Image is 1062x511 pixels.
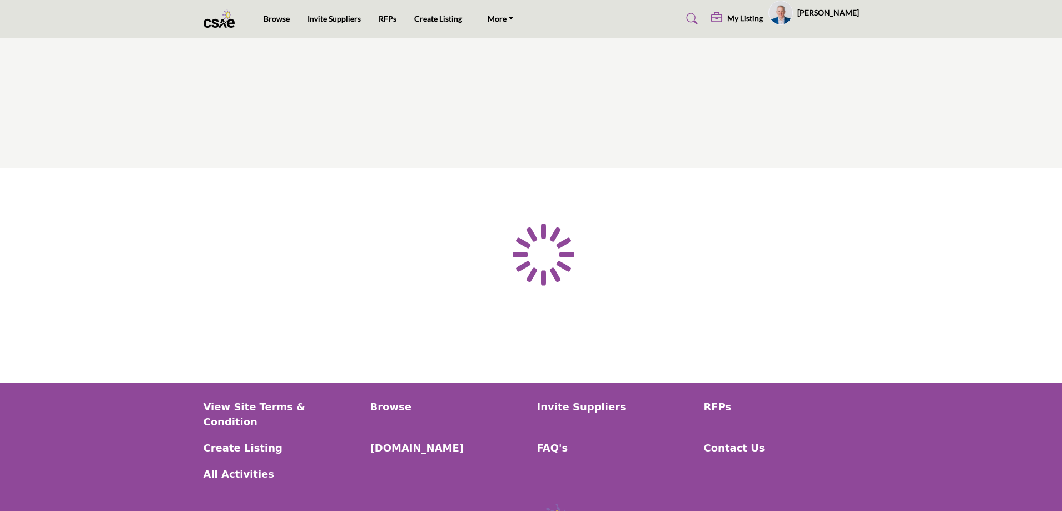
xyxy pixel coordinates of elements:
a: Invite Suppliers [537,399,692,414]
img: Site Logo [204,9,241,28]
a: Contact Us [704,440,859,455]
button: Show hide supplier dropdown [768,1,793,25]
div: My Listing [711,12,763,26]
a: Create Listing [414,14,462,23]
a: View Site Terms & Condition [204,399,359,429]
a: [DOMAIN_NAME] [370,440,525,455]
h5: [PERSON_NAME] [797,7,859,18]
h5: My Listing [727,13,763,23]
a: RFPs [379,14,396,23]
a: Search [676,10,705,28]
a: FAQ's [537,440,692,455]
a: Invite Suppliers [307,14,361,23]
a: Browse [370,399,525,414]
a: Browse [264,14,290,23]
a: RFPs [704,399,859,414]
a: Create Listing [204,440,359,455]
a: More [480,11,521,27]
a: All Activities [204,467,359,482]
